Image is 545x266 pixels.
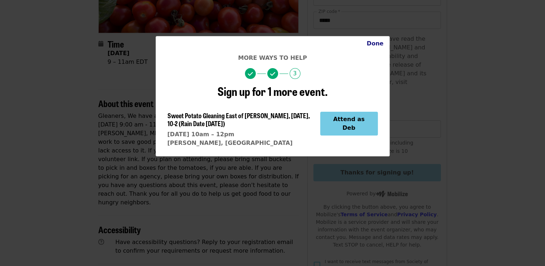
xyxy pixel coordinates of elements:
i: check icon [270,71,275,77]
i: check icon [248,71,253,77]
span: Sign up for 1 more event. [218,83,328,99]
span: Sweet Potato Gleaning East of [PERSON_NAME], [DATE], 10-2 (Rain Date [DATE]) [167,111,310,128]
button: Close [361,36,389,51]
div: [DATE] 10am – 12pm [167,130,314,139]
button: Attend as Deb [320,112,378,136]
span: 3 [290,68,300,79]
div: [PERSON_NAME], [GEOGRAPHIC_DATA] [167,139,314,147]
a: Sweet Potato Gleaning East of [PERSON_NAME], [DATE], 10-2 (Rain Date [DATE])[DATE] 10am – 12pm[PE... [167,112,314,147]
span: More ways to help [238,54,307,61]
